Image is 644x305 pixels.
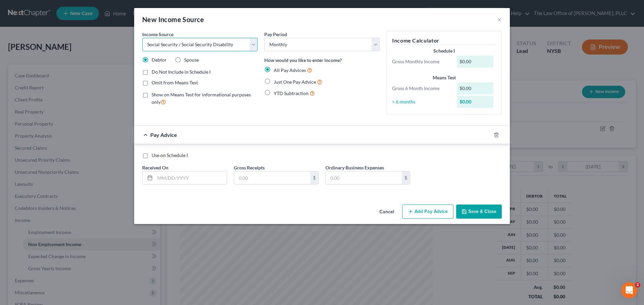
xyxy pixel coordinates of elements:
span: Do Not Include in Schedule I [152,69,211,75]
span: Debtor [152,57,167,63]
label: How would you like to enter income? [264,57,342,64]
input: MM/DD/YYYY [155,171,227,184]
div: Schedule I [392,48,496,54]
span: Pay Advice [150,132,177,138]
span: YTD Subtraction [274,90,309,96]
div: $ [402,171,410,184]
div: $0.00 [457,82,494,94]
div: ÷ 6 months [389,98,453,105]
button: Add Pay Advice [402,205,453,219]
div: Gross Monthly Income [389,58,453,65]
label: Ordinary Business Expenses [325,164,384,171]
label: Pay Period [264,31,287,38]
div: $ [310,171,318,184]
input: 0.00 [326,171,402,184]
span: Show on Means Test for informational purposes only [152,92,251,105]
span: Income Source [142,31,173,37]
span: Omit from Means Test [152,80,198,85]
span: Just One Pay Advice [274,79,316,85]
button: × [497,15,502,23]
span: All Pay Advices [274,67,306,73]
button: Save & Close [456,205,502,219]
h5: Income Calculator [392,36,496,45]
button: Cancel [374,205,399,219]
div: $0.00 [457,56,494,68]
span: Spouse [184,57,199,63]
div: $0.00 [457,96,494,108]
div: New Income Source [142,15,204,24]
input: 0.00 [234,171,310,184]
label: Gross Receipts [234,164,265,171]
span: Received On [142,165,168,170]
div: Means Test [392,74,496,81]
span: 2 [635,282,640,288]
span: Use on Schedule I [152,152,188,158]
div: Gross 6 Month Income [389,85,453,92]
iframe: Intercom live chat [621,282,637,298]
